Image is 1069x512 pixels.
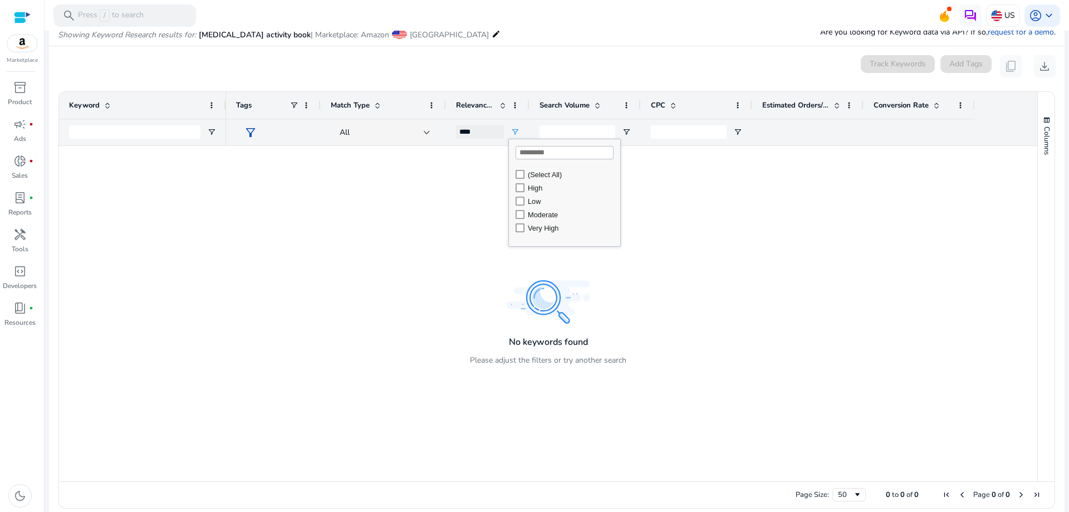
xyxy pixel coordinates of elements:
[236,100,252,110] span: Tags
[528,197,617,206] div: Low
[13,228,27,241] span: handyman
[69,100,100,110] span: Keyword
[340,127,350,138] span: All
[1006,490,1010,500] span: 0
[12,244,28,254] p: Tools
[874,100,929,110] span: Conversion Rate
[1042,126,1052,155] span: Columns
[8,207,32,217] p: Reports
[1042,9,1056,22] span: keyboard_arrow_down
[29,196,33,200] span: fiber_manual_record
[331,100,370,110] span: Match Type
[12,170,28,181] p: Sales
[973,490,990,500] span: Page
[29,122,33,126] span: fiber_manual_record
[311,30,389,40] span: | Marketplace: Amazon
[762,100,829,110] span: Estimated Orders/Month
[991,10,1002,21] img: us.svg
[78,9,144,22] p: Press to search
[410,30,489,40] span: [GEOGRAPHIC_DATA]
[733,128,742,136] button: Open Filter Menu
[13,265,27,278] span: code_blocks
[958,490,967,499] div: Previous Page
[942,490,951,499] div: First Page
[13,489,27,503] span: dark_mode
[7,35,37,52] img: amazon.svg
[199,30,311,40] span: [MEDICAL_DATA] activity book
[511,128,519,136] button: Open Filter Menu
[13,81,27,94] span: inventory_2
[29,159,33,163] span: fiber_manual_record
[540,125,615,139] input: Search Volume Filter Input
[622,128,631,136] button: Open Filter Menu
[3,281,37,291] p: Developers
[62,9,76,22] span: search
[1017,490,1026,499] div: Next Page
[914,490,919,500] span: 0
[29,306,33,310] span: fiber_manual_record
[540,100,590,110] span: Search Volume
[832,488,866,501] div: Page Size
[838,490,853,500] div: 50
[906,490,913,500] span: of
[492,27,501,41] mat-icon: edit
[244,126,257,139] span: filter_alt
[796,490,829,500] div: Page Size:
[58,30,196,40] i: Showing Keyword Research results for:
[508,139,621,247] div: Column Filter
[651,100,665,110] span: CPC
[1033,55,1056,77] button: download
[892,490,899,500] span: to
[13,191,27,204] span: lab_profile
[509,168,620,235] div: Filter List
[528,211,617,219] div: Moderate
[1038,60,1051,73] span: download
[651,125,727,139] input: CPC Filter Input
[528,224,617,232] div: Very High
[4,318,36,328] p: Resources
[13,301,27,315] span: book_4
[7,56,38,65] p: Marketplace
[13,118,27,131] span: campaign
[998,490,1004,500] span: of
[528,170,617,179] div: (Select All)
[516,146,614,159] input: Search filter values
[456,100,495,110] span: Relevance Score
[1029,9,1042,22] span: account_circle
[1004,6,1015,25] p: US
[13,154,27,168] span: donut_small
[1032,490,1041,499] div: Last Page
[886,490,890,500] span: 0
[100,9,110,22] span: /
[900,490,905,500] span: 0
[992,490,996,500] span: 0
[207,128,216,136] button: Open Filter Menu
[14,134,26,144] p: Ads
[69,125,200,139] input: Keyword Filter Input
[528,184,617,192] div: High
[8,97,32,107] p: Product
